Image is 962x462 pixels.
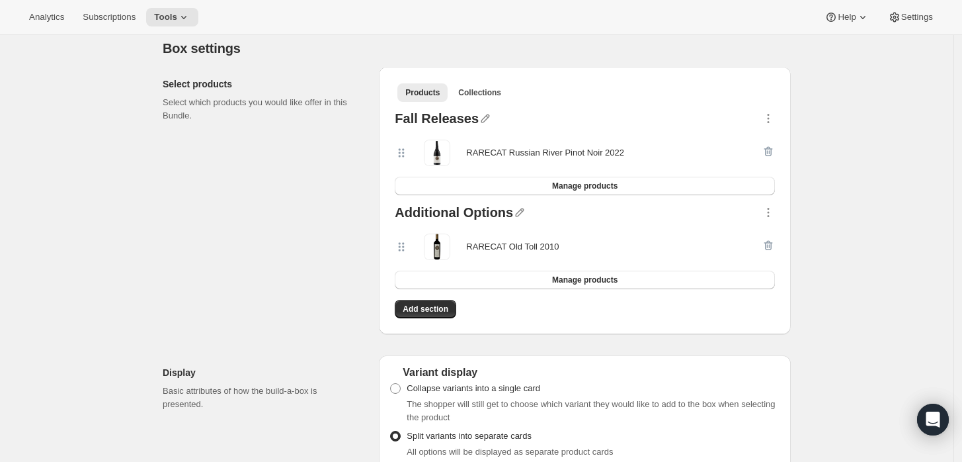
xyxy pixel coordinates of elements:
span: Tools [154,12,177,23]
span: Collapse variants into a single card [407,383,540,393]
div: Open Intercom Messenger [917,404,949,436]
span: Analytics [29,12,64,23]
p: Select which products you would like offer in this Bundle. [163,96,358,122]
div: RARECAT Old Toll 2010 [466,240,559,254]
span: Manage products [552,275,618,285]
div: Variant display [389,366,780,379]
button: Settings [880,8,941,26]
div: Additional Options [395,206,513,223]
button: Analytics [21,8,72,26]
span: Collections [458,87,501,98]
button: Subscriptions [75,8,143,26]
div: RARECAT Russian River Pinot Noir 2022 [466,146,624,160]
span: All options will be displayed as separate product cards [407,447,613,457]
img: RARECAT Russian River Pinot Noir 2022 [424,140,450,166]
button: Help [817,8,877,26]
button: Tools [146,8,198,26]
button: Manage products [395,271,775,289]
span: Split variants into separate cards [407,431,532,441]
h2: Display [163,366,358,379]
p: Basic attributes of how the build-a-box is presented. [163,385,358,411]
span: Manage products [552,181,618,191]
span: Settings [901,12,933,23]
span: Add section [403,304,448,314]
span: Subscriptions [83,12,136,23]
h2: Select products [163,77,358,91]
button: Add section [395,300,456,318]
span: Help [838,12,856,23]
div: Fall Releases [395,112,479,129]
h2: Box settings [163,40,791,56]
img: RARECAT Old Toll 2010 [424,234,450,260]
span: Products [405,87,440,98]
span: The shopper will still get to choose which variant they would like to add to the box when selecti... [407,399,775,422]
button: Manage products [395,177,775,195]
